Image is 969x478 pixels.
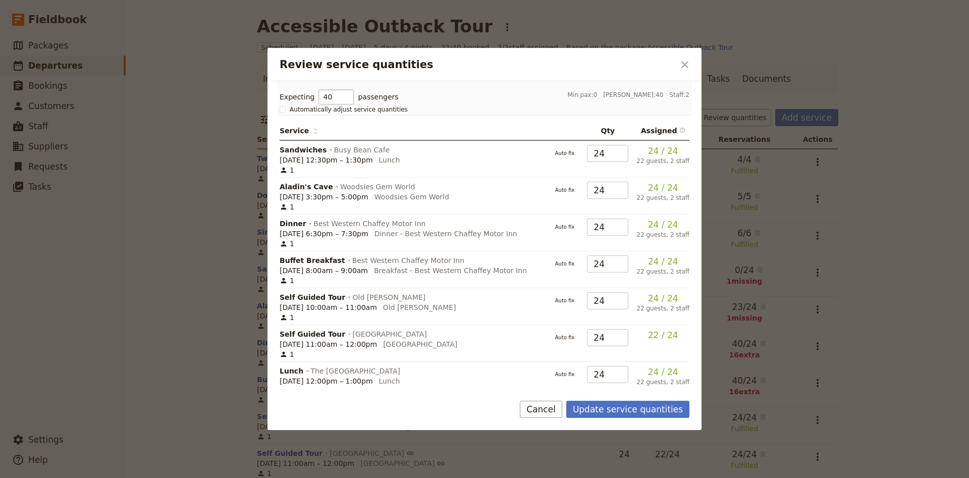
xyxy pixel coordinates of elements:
input: — [587,292,628,309]
span: 1 [280,239,294,249]
button: Auto fix [551,147,579,160]
span: Best Western Chaffey Motor Inn [313,219,425,229]
th: Service [280,122,547,141]
div: Lunch [379,376,400,386]
span: Aladin's Cave [280,182,333,192]
span: Auto fix [551,331,579,341]
span: 1 [280,312,294,323]
span: [DATE] 6:30pm – 7:30pm [280,229,368,239]
span: [GEOGRAPHIC_DATA] [353,329,427,339]
div: Old [PERSON_NAME] [383,302,456,312]
span: [DATE] 3:30pm – 5:00pm [280,192,368,202]
span: [DATE] 11:00am – 12:00pm [280,339,377,349]
span: Best Western Chaffey Motor Inn [352,255,464,265]
span: Sandwiches [280,145,327,155]
h2: Review service quantities [280,57,674,72]
span: 24 / 24 [648,256,678,267]
div: Expecting passengers [280,89,399,104]
span: 24 / 24 [648,220,678,230]
span: [DATE] 12:30pm – 1:30pm [280,155,373,165]
button: Auto fix [551,368,579,381]
span: 24 / 24 [648,367,678,377]
button: Auto fix [551,221,579,234]
span: Lunch [280,366,303,376]
input: — [318,89,354,104]
span: ​ [679,127,685,135]
span: 22 guests , 2 staff [636,378,689,386]
span: 1 [280,202,294,212]
span: 24 / 24 [648,146,678,156]
span: Staff: 2 [669,91,689,99]
div: [GEOGRAPHIC_DATA] [383,339,457,349]
input: — [587,255,628,273]
span: 22 / 24 [648,330,678,340]
span: 1 [280,349,294,359]
span: Old [PERSON_NAME] [353,292,426,302]
span: Busy Bean Cafe [334,145,390,155]
span: Auto fix [551,147,579,157]
span: Auto fix [551,221,579,231]
th: Assigned [632,122,689,141]
div: Dinner - Best Western Chaffey Motor Inn [374,229,517,239]
span: 22 guests , 2 staff [636,194,689,202]
button: Auto fix [551,184,579,197]
span: 1 [280,165,294,175]
span: Self Guided Tour [280,292,345,302]
span: Auto fix [551,294,579,304]
span: The [GEOGRAPHIC_DATA] [310,366,400,376]
th: Qty [583,122,632,141]
span: Auto fix [551,257,579,268]
span: Auto fix [551,368,579,378]
span: 22 guests , 2 staff [636,304,689,312]
button: Cancel [520,401,562,418]
input: — [587,182,628,199]
button: Auto fix [551,294,579,307]
span: Buffet Breakfast [280,255,345,265]
span: 22 guests , 2 staff [636,231,689,239]
input: — [587,366,628,383]
span: 22 guests , 2 staff [636,268,689,276]
span: 24 / 24 [648,183,678,193]
input: — [587,219,628,236]
div: Breakfast - Best Western Chaffey Motor Inn [374,265,527,276]
span: Service [280,126,318,136]
button: Update service quantities [566,401,689,418]
span: 1 [280,276,294,286]
span: Auto fix [551,184,579,194]
span: Self Guided Tour [280,329,345,339]
button: Auto fix [551,331,579,344]
span: 24 / 24 [648,293,678,303]
span: Automatically adjust service quantities [290,105,408,114]
button: Auto fix [551,257,579,271]
span: 22 guests , 2 staff [636,157,689,165]
span: Min pax: 0 [567,91,597,99]
input: — [587,329,628,346]
span: Woodsies Gem World [340,182,415,192]
span: [PERSON_NAME]: 40 [603,91,663,99]
span: [DATE] 8:00am – 9:00am [280,265,368,276]
input: — [587,145,628,162]
span: [DATE] 12:00pm – 1:00pm [280,376,373,386]
span: Dinner [280,219,306,229]
div: Lunch [379,155,400,165]
span: [DATE] 10:00am – 11:00am [280,302,377,312]
div: Woodsies Gem World [374,192,449,202]
button: Close dialog [676,56,693,73]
